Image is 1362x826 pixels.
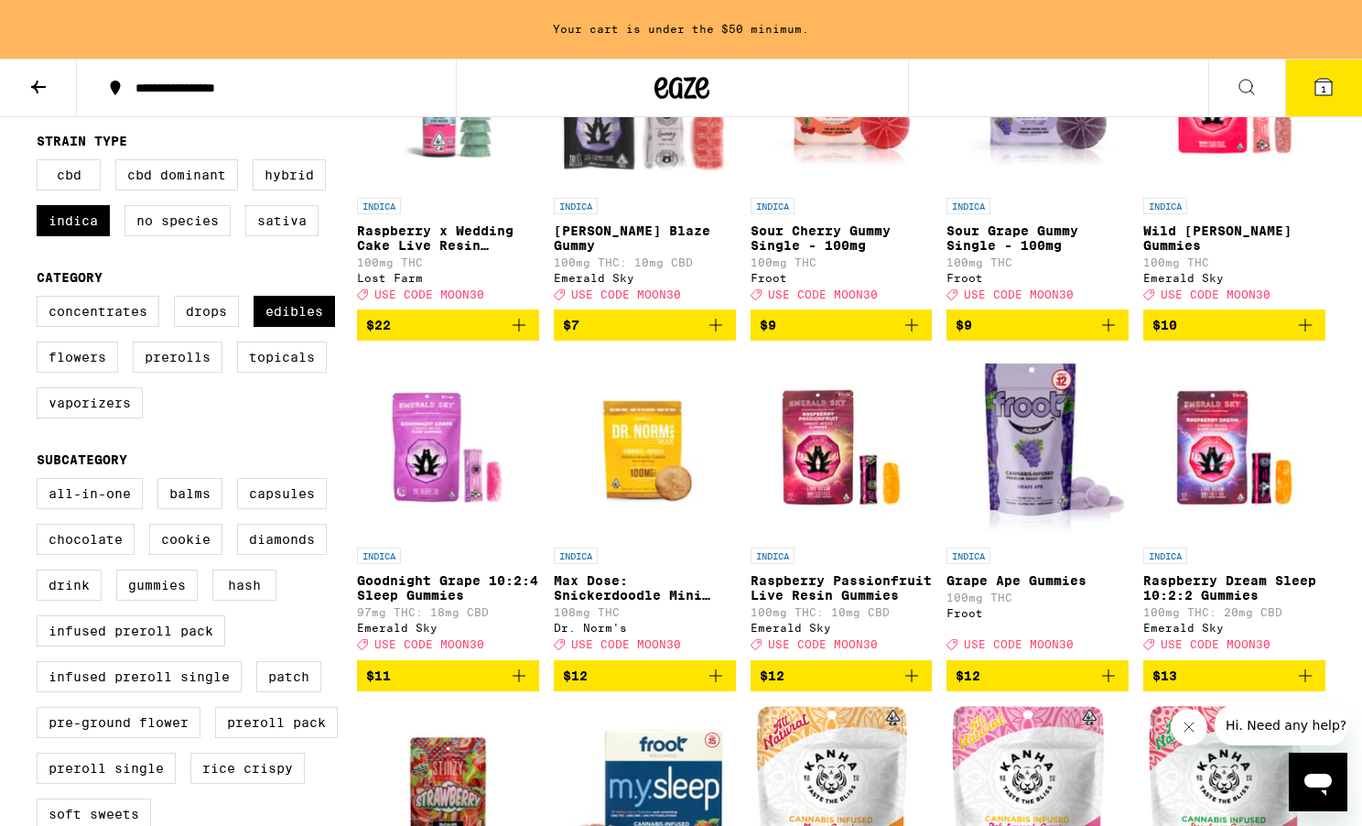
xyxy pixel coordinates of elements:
label: Drink [37,570,102,601]
p: 100mg THC: 10mg CBD [554,256,736,268]
a: Open page for Raspberry Passionfruit Live Resin Gummies from Emerald Sky [751,355,933,659]
label: Drops [174,296,239,327]
a: Open page for Grape Ape Gummies from Froot [946,355,1129,659]
label: Topicals [237,342,327,373]
p: 100mg THC: 10mg CBD [751,606,933,618]
button: Add to bag [946,310,1129,341]
label: Infused Preroll Pack [37,615,225,647]
p: INDICA [946,198,990,214]
label: Flowers [37,342,118,373]
img: Emerald Sky - Raspberry Passionfruit Live Resin Gummies [751,355,933,538]
a: Open page for Berry Blaze Gummy from Emerald Sky [554,5,736,310]
a: Open page for Goodnight Grape 10:2:4 Sleep Gummies from Emerald Sky [357,355,539,659]
a: Open page for Raspberry x Wedding Cake Live Resin Gummies from Lost Farm [357,5,539,310]
p: INDICA [1143,548,1187,564]
legend: Subcategory [37,452,127,467]
p: INDICA [1143,198,1187,214]
label: Vaporizers [37,387,143,418]
label: Capsules [237,478,327,509]
iframe: Message from company [1215,705,1347,745]
p: Wild [PERSON_NAME] Gummies [1143,223,1325,253]
label: Sativa [245,205,319,236]
p: INDICA [751,548,794,564]
img: Froot - Grape Ape Gummies [946,355,1129,538]
p: 97mg THC: 18mg CBD [357,606,539,618]
p: 108mg THC [554,606,736,618]
label: Concentrates [37,296,159,327]
label: Diamonds [237,524,327,555]
span: $22 [366,318,391,332]
button: Add to bag [1143,660,1325,691]
legend: Strain Type [37,134,127,148]
span: USE CODE MOON30 [1161,288,1270,300]
label: Prerolls [133,342,222,373]
img: Emerald Sky - Goodnight Grape 10:2:4 Sleep Gummies [357,355,539,538]
div: Emerald Sky [1143,622,1325,634]
span: USE CODE MOON30 [1161,639,1270,651]
span: USE CODE MOON30 [374,639,484,651]
label: Balms [157,478,222,509]
label: No Species [124,205,231,236]
button: Add to bag [1143,310,1325,341]
iframe: Close message [1171,709,1207,745]
a: Open page for Wild Berry Gummies from Emerald Sky [1143,5,1325,310]
span: USE CODE MOON30 [768,639,878,651]
p: INDICA [751,198,794,214]
button: Add to bag [554,660,736,691]
p: Sour Cherry Gummy Single - 100mg [751,223,933,253]
p: 100mg THC: 20mg CBD [1143,606,1325,618]
p: [PERSON_NAME] Blaze Gummy [554,223,736,253]
p: Raspberry Dream Sleep 10:2:2 Gummies [1143,573,1325,603]
label: Pre-ground Flower [37,707,200,738]
span: $10 [1152,318,1177,332]
p: Goodnight Grape 10:2:4 Sleep Gummies [357,573,539,603]
div: Emerald Sky [554,272,736,284]
div: Froot [946,607,1129,619]
button: Add to bag [357,660,539,691]
label: Preroll Single [37,753,176,784]
span: 1 [1321,83,1326,94]
a: Open page for Sour Grape Gummy Single - 100mg from Froot [946,5,1129,310]
p: 100mg THC [1143,256,1325,268]
label: Rice Crispy [190,753,305,784]
p: INDICA [946,548,990,564]
a: Open page for Sour Cherry Gummy Single - 100mg from Froot [751,5,933,310]
iframe: Button to launch messaging window [1289,753,1347,811]
span: $9 [760,318,776,332]
label: CBD [37,159,101,190]
legend: Category [37,270,103,285]
span: $7 [563,318,579,332]
span: $13 [1152,668,1177,683]
button: Add to bag [357,310,539,341]
span: USE CODE MOON30 [768,288,878,300]
label: Hash [212,570,276,601]
div: Lost Farm [357,272,539,284]
span: USE CODE MOON30 [571,639,681,651]
span: USE CODE MOON30 [964,639,1074,651]
div: Emerald Sky [357,622,539,634]
button: Add to bag [554,310,736,341]
button: 1 [1285,60,1362,116]
label: Indica [37,205,110,236]
span: $12 [956,668,980,683]
a: Open page for Raspberry Dream Sleep 10:2:2 Gummies from Emerald Sky [1143,355,1325,659]
button: Add to bag [946,660,1129,691]
div: Froot [751,272,933,284]
p: INDICA [357,548,401,564]
div: Emerald Sky [1143,272,1325,284]
span: USE CODE MOON30 [571,288,681,300]
p: Raspberry x Wedding Cake Live Resin Gummies [357,223,539,253]
button: Add to bag [751,660,933,691]
button: Add to bag [751,310,933,341]
label: Hybrid [253,159,326,190]
div: Froot [946,272,1129,284]
p: Grape Ape Gummies [946,573,1129,588]
p: INDICA [554,198,598,214]
p: Raspberry Passionfruit Live Resin Gummies [751,573,933,603]
label: All-In-One [37,478,143,509]
div: Emerald Sky [751,622,933,634]
p: 100mg THC [946,256,1129,268]
div: Dr. Norm's [554,622,736,634]
p: Sour Grape Gummy Single - 100mg [946,223,1129,253]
